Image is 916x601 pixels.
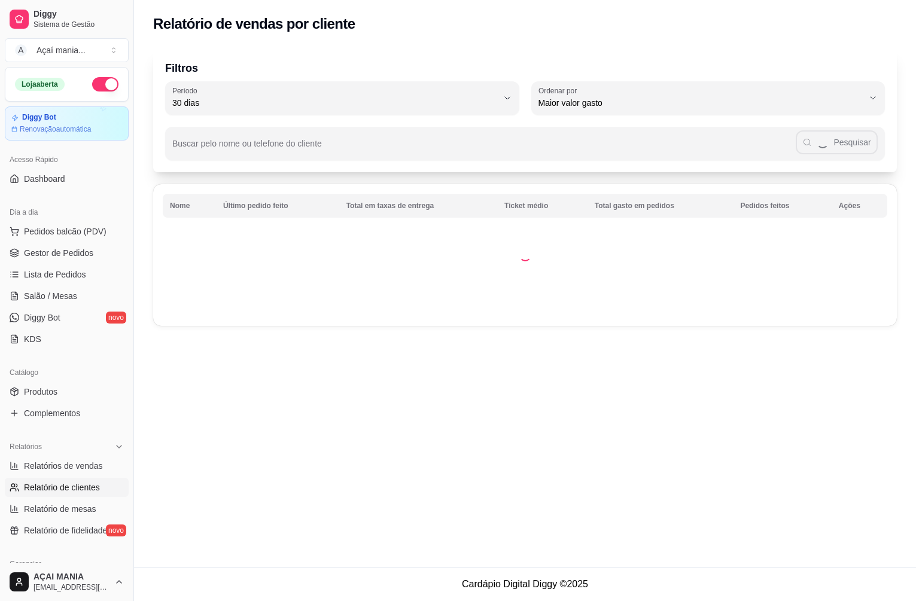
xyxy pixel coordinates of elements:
[24,312,60,324] span: Diggy Bot
[24,269,86,280] span: Lista de Pedidos
[34,20,124,29] span: Sistema de Gestão
[34,9,124,20] span: Diggy
[24,386,57,398] span: Produtos
[5,382,129,401] a: Produtos
[5,222,129,241] button: Pedidos balcão (PDV)
[5,5,129,33] a: DiggySistema de Gestão
[24,225,106,237] span: Pedidos balcão (PDV)
[5,456,129,475] a: Relatórios de vendas
[5,203,129,222] div: Dia a dia
[34,582,109,592] span: [EMAIL_ADDRESS][DOMAIN_NAME]
[5,308,129,327] a: Diggy Botnovo
[5,404,129,423] a: Complementos
[5,265,129,284] a: Lista de Pedidos
[531,81,885,115] button: Ordenar porMaior valor gasto
[24,460,103,472] span: Relatórios de vendas
[20,124,91,134] article: Renovação automática
[5,169,129,188] a: Dashboard
[34,572,109,582] span: AÇAI MANIA
[92,77,118,91] button: Alterar Status
[5,243,129,263] a: Gestor de Pedidos
[36,44,86,56] div: Açaí mania ...
[24,524,107,536] span: Relatório de fidelidade
[5,554,129,573] div: Gerenciar
[24,173,65,185] span: Dashboard
[24,290,77,302] span: Salão / Mesas
[134,567,916,601] footer: Cardápio Digital Diggy © 2025
[153,14,355,33] h2: Relatório de vendas por cliente
[5,363,129,382] div: Catálogo
[5,150,129,169] div: Acesso Rápido
[519,249,531,261] div: Loading
[5,38,129,62] button: Select a team
[5,330,129,349] a: KDS
[24,333,41,345] span: KDS
[165,60,885,77] p: Filtros
[24,503,96,515] span: Relatório de mesas
[5,499,129,518] a: Relatório de mesas
[172,142,796,154] input: Buscar pelo nome ou telefone do cliente
[5,106,129,141] a: Diggy BotRenovaçãoautomática
[172,97,498,109] span: 30 dias
[165,81,519,115] button: Período30 dias
[5,568,129,596] button: AÇAI MANIA[EMAIL_ADDRESS][DOMAIN_NAME]
[10,442,42,451] span: Relatórios
[24,407,80,419] span: Complementos
[538,97,864,109] span: Maior valor gasto
[172,86,201,96] label: Período
[5,478,129,497] a: Relatório de clientes
[15,78,65,91] div: Loja aberta
[5,521,129,540] a: Relatório de fidelidadenovo
[22,113,56,122] article: Diggy Bot
[538,86,581,96] label: Ordenar por
[15,44,27,56] span: A
[5,286,129,306] a: Salão / Mesas
[24,481,100,493] span: Relatório de clientes
[24,247,93,259] span: Gestor de Pedidos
